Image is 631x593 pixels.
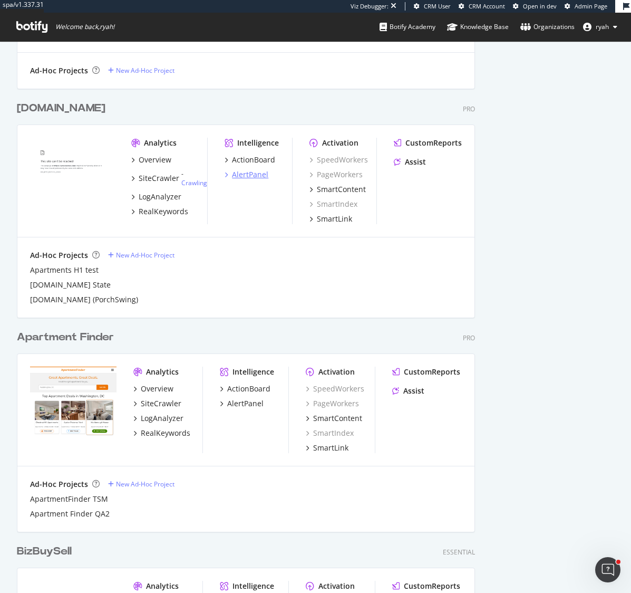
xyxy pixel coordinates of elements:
div: Botify Academy [380,22,435,32]
div: Analytics [146,581,179,591]
div: Essential [443,548,475,557]
div: New Ad-Hoc Project [116,251,174,260]
a: Botify Academy [380,13,435,41]
div: Viz Debugger: [351,2,389,11]
div: Activation [318,581,355,591]
a: SmartIndex [306,428,354,438]
a: AlertPanel [220,398,264,409]
a: SmartIndex [309,199,357,209]
a: Overview [131,155,171,165]
div: Overview [141,384,173,394]
img: www.homes.com [30,138,114,205]
div: CustomReports [405,138,462,148]
a: Organizations [520,13,575,41]
div: Ad-Hoc Projects [30,250,88,261]
a: ApartmentFinder TSM [30,494,108,504]
a: SmartLink [309,214,352,224]
a: SpeedWorkers [309,155,368,165]
a: SiteCrawler- Crawling [131,169,207,187]
button: ryah [575,18,626,35]
div: - [181,169,207,187]
a: Assist [394,157,426,167]
div: CustomReports [404,581,460,591]
div: Intelligence [232,367,274,377]
a: SmartContent [306,413,362,424]
a: SmartLink [306,443,348,453]
a: PageWorkers [309,169,363,180]
div: LogAnalyzer [141,413,183,424]
a: RealKeywords [131,206,188,217]
div: Knowledge Base [447,22,509,32]
div: Pro [463,104,475,113]
a: New Ad-Hoc Project [108,480,174,489]
a: [DOMAIN_NAME] [17,101,110,116]
a: Overview [133,384,173,394]
a: CRM Account [459,2,505,11]
div: AlertPanel [232,169,268,180]
a: New Ad-Hoc Project [108,66,174,75]
div: RealKeywords [141,428,190,438]
span: Admin Page [575,2,607,10]
a: PageWorkers [306,398,359,409]
div: Analytics [144,138,177,148]
span: CRM User [424,2,451,10]
a: Assist [392,386,424,396]
a: LogAnalyzer [131,192,181,202]
div: SiteCrawler [141,398,181,409]
a: Apartments H1 test [30,265,99,275]
a: Apartment Finder [17,330,118,345]
a: RealKeywords [133,428,190,438]
iframe: Intercom live chat [595,557,620,582]
div: Ad-Hoc Projects [30,479,88,490]
a: AlertPanel [225,169,268,180]
a: BizBuySell [17,544,76,559]
div: Assist [403,386,424,396]
a: CustomReports [392,367,460,377]
div: ActionBoard [227,384,270,394]
div: Assist [405,157,426,167]
div: SmartLink [313,443,348,453]
div: RealKeywords [139,206,188,217]
div: CustomReports [404,367,460,377]
div: New Ad-Hoc Project [116,480,174,489]
a: SpeedWorkers [306,384,364,394]
a: SiteCrawler [133,398,181,409]
div: LogAnalyzer [139,192,181,202]
span: Welcome back, ryah ! [55,23,114,31]
a: Crawling [181,178,207,187]
img: apartmentfinder.com [30,367,117,436]
div: Intelligence [232,581,274,591]
div: Apartment Finder [17,330,114,345]
div: Organizations [520,22,575,32]
div: ActionBoard [232,155,275,165]
a: New Ad-Hoc Project [108,251,174,260]
div: AlertPanel [227,398,264,409]
a: CustomReports [392,581,460,591]
div: SiteCrawler [139,173,179,184]
a: Apartment Finder QA2 [30,509,110,519]
a: ActionBoard [220,384,270,394]
a: Knowledge Base [447,13,509,41]
div: Overview [139,155,171,165]
span: CRM Account [469,2,505,10]
a: ActionBoard [225,155,275,165]
span: ryah [596,22,609,31]
div: SmartContent [313,413,362,424]
a: [DOMAIN_NAME] State [30,280,111,290]
div: Activation [322,138,358,148]
div: Ad-Hoc Projects [30,65,88,76]
div: Intelligence [237,138,279,148]
a: CRM User [414,2,451,11]
div: Analytics [146,367,179,377]
a: [DOMAIN_NAME] (PorchSwing) [30,294,138,305]
div: BizBuySell [17,544,72,559]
